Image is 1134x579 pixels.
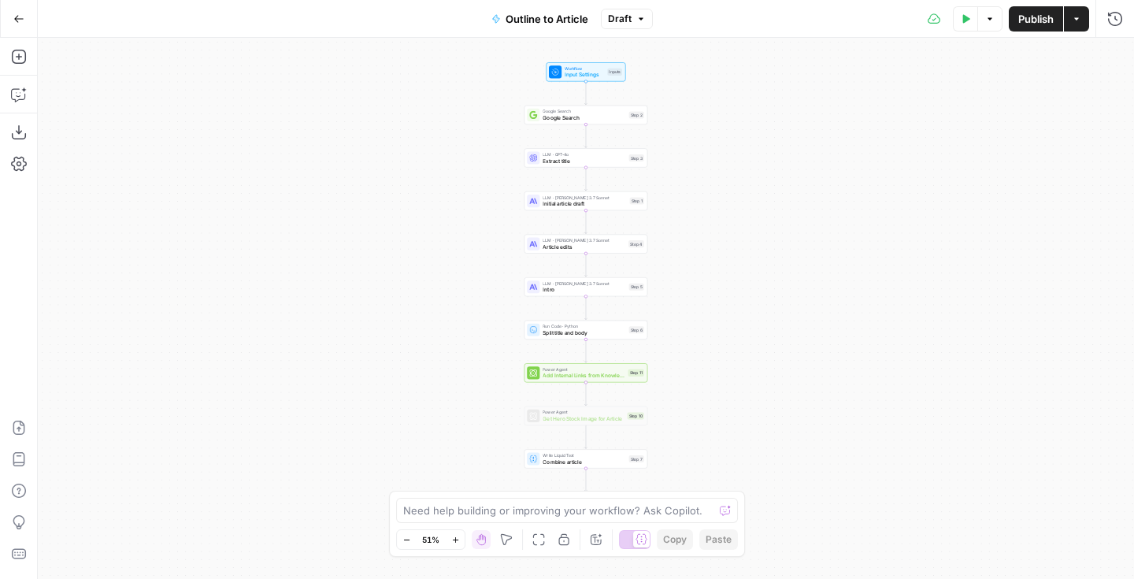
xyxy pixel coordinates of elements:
[584,296,587,319] g: Edge from step_5 to step_6
[584,81,587,104] g: Edge from start to step_2
[543,414,624,422] span: Get Hero Stock Image for Article
[524,235,648,254] div: LLM · [PERSON_NAME] 3.7 SonnetArticle editsStep 4
[506,11,588,27] span: Outline to Article
[584,210,587,233] g: Edge from step_1 to step_4
[422,533,439,546] span: 51%
[543,280,625,287] span: LLM · [PERSON_NAME] 3.7 Sonnet
[628,369,644,377] div: Step 11
[565,65,604,72] span: Workflow
[629,111,644,118] div: Step 2
[543,151,625,158] span: LLM · GPT-4o
[524,62,648,81] div: WorkflowInput SettingsInputs
[543,286,625,294] span: Intro
[543,194,626,200] span: LLM · [PERSON_NAME] 3.7 Sonnet
[524,321,648,340] div: Run Code · PythonSplit title and bodyStep 6
[543,237,625,243] span: LLM · [PERSON_NAME] 3.7 Sonnet
[1018,11,1054,27] span: Publish
[524,148,648,167] div: LLM · GPT-4oExtract titleStep 3
[524,106,648,124] div: Google SearchGoogle SearchStep 2
[543,328,625,336] span: Split title and body
[699,529,738,550] button: Paste
[584,425,587,448] g: Edge from step_10 to step_7
[584,340,587,362] g: Edge from step_6 to step_11
[543,372,624,380] span: Add Internal Links from Knowledge Base
[524,191,648,210] div: LLM · [PERSON_NAME] 3.7 SonnetInitial article draftStep 1
[584,168,587,191] g: Edge from step_3 to step_1
[565,71,604,79] span: Input Settings
[629,326,644,333] div: Step 6
[630,198,644,205] div: Step 1
[629,455,644,462] div: Step 7
[1009,6,1063,32] button: Publish
[584,124,587,147] g: Edge from step_2 to step_3
[629,284,644,291] div: Step 5
[543,452,625,458] span: Write Liquid Text
[706,533,732,547] span: Paste
[607,69,622,76] div: Inputs
[543,458,625,466] span: Combine article
[543,157,625,165] span: Extract title
[663,533,687,547] span: Copy
[524,406,648,425] div: Power AgentGet Hero Stock Image for ArticleStep 10
[524,277,648,296] div: LLM · [PERSON_NAME] 3.7 SonnetIntroStep 5
[524,449,648,468] div: Write Liquid TextCombine articleStep 7
[584,254,587,277] g: Edge from step_4 to step_5
[524,363,648,382] div: Power AgentAdd Internal Links from Knowledge BaseStep 11
[629,154,644,161] div: Step 3
[657,529,693,550] button: Copy
[584,382,587,405] g: Edge from step_11 to step_10
[543,113,625,121] span: Google Search
[482,6,598,32] button: Outline to Article
[543,366,624,373] span: Power Agent
[601,9,653,29] button: Draft
[608,12,632,26] span: Draft
[543,323,625,329] span: Run Code · Python
[628,240,644,247] div: Step 4
[628,412,644,419] div: Step 10
[584,469,587,492] g: Edge from step_7 to step_12
[543,409,624,415] span: Power Agent
[543,108,625,114] span: Google Search
[543,200,626,208] span: Initial article draft
[543,243,625,251] span: Article edits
